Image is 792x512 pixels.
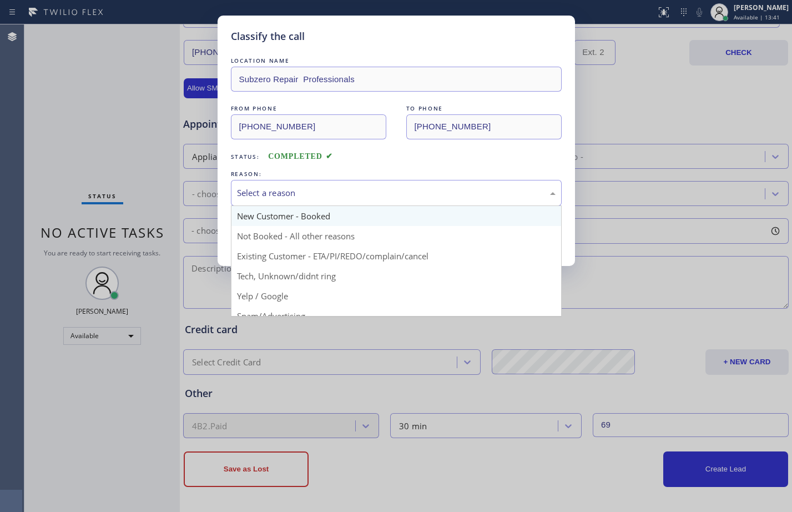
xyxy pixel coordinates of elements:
[231,246,561,266] div: Existing Customer - ETA/PI/REDO/complain/cancel
[406,103,562,114] div: TO PHONE
[231,286,561,306] div: Yelp / Google
[231,114,386,139] input: From phone
[231,266,561,286] div: Tech, Unknown/didnt ring
[237,187,556,199] div: Select a reason
[231,168,562,180] div: REASON:
[268,152,332,160] span: COMPLETED
[231,55,562,67] div: LOCATION NAME
[231,103,386,114] div: FROM PHONE
[231,206,561,226] div: New Customer - Booked
[406,114,562,139] input: To phone
[231,226,561,246] div: Not Booked - All other reasons
[231,306,561,326] div: Spam/Advertising
[231,153,260,160] span: Status:
[231,29,305,44] h5: Classify the call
